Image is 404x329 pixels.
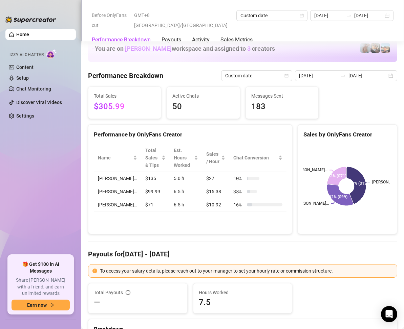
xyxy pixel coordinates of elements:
[94,198,141,211] td: [PERSON_NAME]…
[100,267,393,275] div: To access your salary details, please reach out to your manager to set your hourly rate or commis...
[340,73,346,78] span: to
[94,92,155,100] span: Total Sales
[92,36,151,44] div: Performance Breakdown
[88,71,163,80] h4: Performance Breakdown
[134,10,232,30] span: GMT+8 [GEOGRAPHIC_DATA]/[GEOGRAPHIC_DATA]
[251,100,313,113] span: 183
[199,289,287,296] span: Hours Worked
[94,144,141,172] th: Name
[16,113,34,119] a: Settings
[299,72,338,79] input: Start date
[284,74,289,78] span: calendar
[303,130,391,139] div: Sales by OnlyFans Creator
[354,12,383,19] input: End date
[141,172,170,185] td: $135
[94,130,286,139] div: Performance by OnlyFans Creator
[16,86,51,92] a: Chat Monitoring
[225,71,288,81] span: Custom date
[49,303,54,307] span: arrow-right
[94,185,141,198] td: [PERSON_NAME]…
[88,249,397,259] h4: Payouts for [DATE] - [DATE]
[381,306,397,322] div: Open Intercom Messenger
[12,261,70,274] span: 🎁 Get $100 in AI Messages
[162,36,181,44] div: Payouts
[141,185,170,198] td: $99.99
[340,73,346,78] span: swap-right
[348,72,387,79] input: End date
[233,188,244,195] span: 38 %
[174,147,192,169] div: Est. Hours Worked
[16,75,29,81] a: Setup
[192,36,210,44] div: Activity
[94,172,141,185] td: [PERSON_NAME]…
[46,49,57,59] img: AI Chatter
[233,175,244,182] span: 10 %
[229,144,286,172] th: Chat Conversion
[202,172,230,185] td: $27
[199,297,287,308] span: 7.5
[16,65,34,70] a: Content
[12,277,70,297] span: Share [PERSON_NAME] with a friend, and earn unlimited rewards
[300,14,304,18] span: calendar
[346,13,352,18] span: swap-right
[206,150,220,165] span: Sales / Hour
[172,100,234,113] span: 50
[94,297,100,308] span: —
[346,13,352,18] span: to
[92,269,97,273] span: exclamation-circle
[145,147,160,169] span: Total Sales & Tips
[202,144,230,172] th: Sales / Hour
[141,144,170,172] th: Total Sales & Tips
[220,36,253,44] div: Sales Metrics
[141,198,170,211] td: $71
[98,154,132,161] span: Name
[314,12,343,19] input: Start date
[5,16,56,23] img: logo-BBDzfeDw.svg
[27,302,47,308] span: Earn now
[12,300,70,310] button: Earn nowarrow-right
[233,154,277,161] span: Chat Conversion
[94,100,155,113] span: $305.99
[170,185,202,198] td: 6.5 h
[9,52,44,58] span: Izzy AI Chatter
[126,290,130,295] span: info-circle
[170,198,202,211] td: 6.5 h
[202,198,230,211] td: $10.92
[94,289,123,296] span: Total Payouts
[240,10,303,21] span: Custom date
[172,92,234,100] span: Active Chats
[202,185,230,198] td: $15.38
[251,92,313,100] span: Messages Sent
[295,201,329,206] text: [PERSON_NAME]…
[16,32,29,37] a: Home
[294,168,327,173] text: [PERSON_NAME]…
[233,201,244,208] span: 16 %
[170,172,202,185] td: 5.0 h
[92,10,130,30] span: Before OnlyFans cut
[16,100,62,105] a: Discover Viral Videos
